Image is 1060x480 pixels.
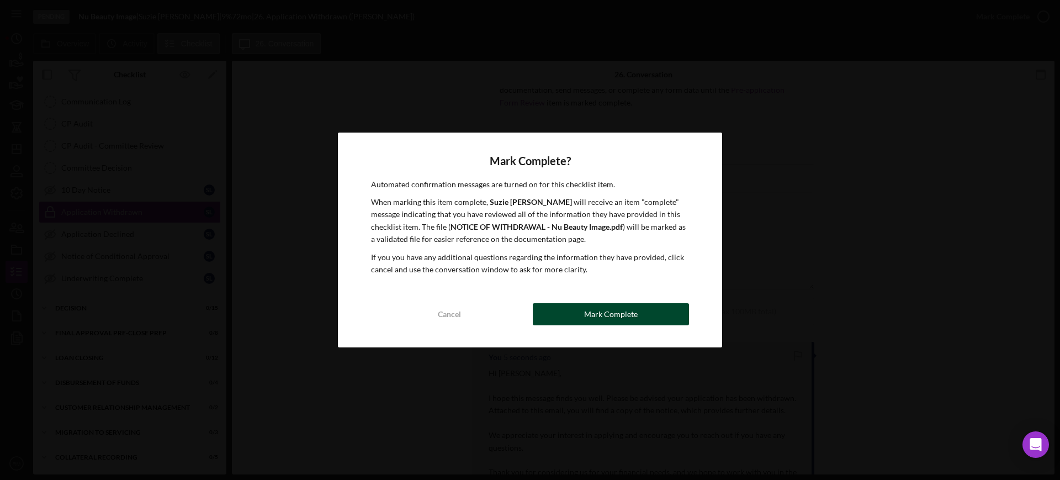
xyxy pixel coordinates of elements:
[451,222,623,231] b: NOTICE OF WITHDRAWAL - Nu Beauty Image.pdf
[371,251,689,276] p: If you you have any additional questions regarding the information they have provided, click canc...
[371,178,689,191] p: Automated confirmation messages are turned on for this checklist item.
[371,303,527,325] button: Cancel
[1022,431,1049,458] div: Open Intercom Messenger
[584,303,638,325] div: Mark Complete
[490,197,572,207] b: Suzie [PERSON_NAME]
[371,196,689,246] p: When marking this item complete, will receive an item "complete" message indicating that you have...
[438,303,461,325] div: Cancel
[533,303,689,325] button: Mark Complete
[371,155,689,167] h4: Mark Complete?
